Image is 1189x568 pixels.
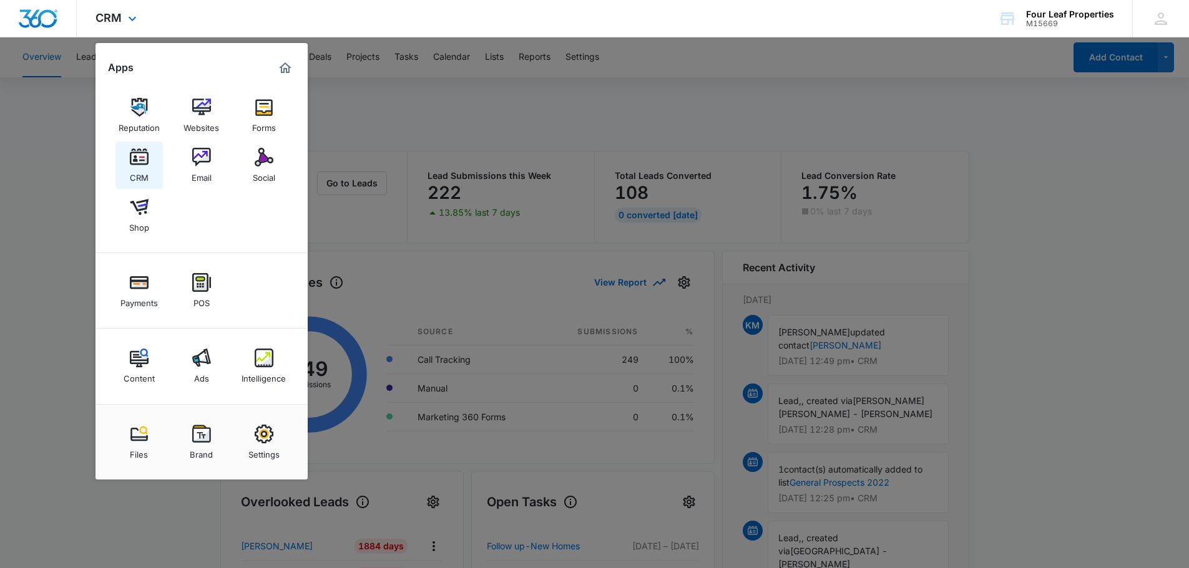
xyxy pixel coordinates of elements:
a: Brand [178,418,225,466]
a: Social [240,142,288,189]
div: Websites [183,117,219,133]
div: Ads [194,367,209,383]
a: Reputation [115,92,163,139]
div: Shop [129,216,149,233]
div: Settings [248,443,280,460]
a: Files [115,418,163,466]
a: Payments [115,267,163,314]
a: Settings [240,418,288,466]
a: Shop [115,191,163,239]
a: Marketing 360® Dashboard [275,58,295,78]
div: Payments [120,292,158,308]
a: Ads [178,342,225,390]
div: Forms [252,117,276,133]
a: Intelligence [240,342,288,390]
div: POS [193,292,210,308]
div: account id [1026,19,1114,28]
div: Email [192,166,212,183]
span: CRM [95,11,122,24]
div: Reputation [119,117,160,133]
a: Forms [240,92,288,139]
a: Websites [178,92,225,139]
div: CRM [130,166,149,183]
div: Intelligence [242,367,286,383]
div: account name [1026,9,1114,19]
div: Brand [190,443,213,460]
a: Email [178,142,225,189]
div: Social [253,166,275,183]
div: Content [124,367,155,383]
div: Files [130,443,148,460]
a: Content [115,342,163,390]
a: CRM [115,142,163,189]
a: POS [178,267,225,314]
h2: Apps [108,62,134,74]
